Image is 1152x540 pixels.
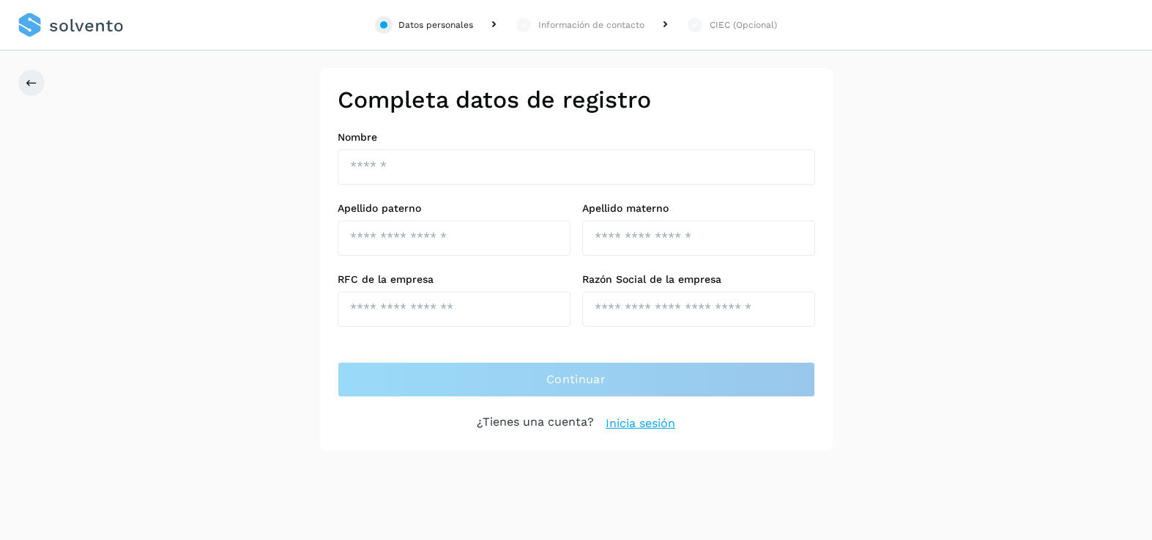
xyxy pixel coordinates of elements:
button: Continuar [338,362,815,397]
div: Información de contacto [538,18,644,32]
label: Apellido materno [582,202,815,215]
label: Apellido paterno [338,202,571,215]
div: Datos personales [398,18,473,32]
p: ¿Tienes una cuenta? [477,415,594,432]
label: Razón Social de la empresa [582,273,815,286]
span: Continuar [546,371,606,388]
h2: Completa datos de registro [338,86,815,114]
label: RFC de la empresa [338,273,571,286]
div: CIEC (Opcional) [710,18,777,32]
label: Nombre [338,131,815,144]
a: Inicia sesión [606,415,675,432]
